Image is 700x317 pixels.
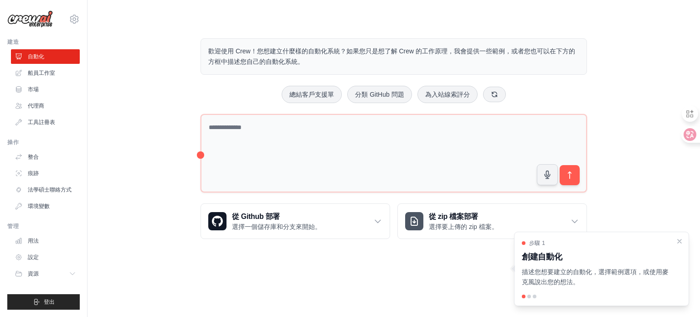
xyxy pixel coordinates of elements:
[7,294,80,310] button: 登出
[282,86,342,103] button: 總結客戶支援單
[11,250,80,265] a: 設定
[11,82,80,97] a: 市場
[28,103,44,109] font: 代理商
[11,49,80,64] a: 自動化
[28,203,50,209] font: 環境變數
[11,115,80,130] a: 工具註冊表
[7,10,53,28] img: 標識
[28,238,39,244] font: 用法
[11,199,80,213] a: 環境變數
[347,86,412,103] button: 分類 GitHub 問題
[28,187,72,193] font: 法學碩士聯絡方式
[11,99,80,113] a: 代理商
[44,299,55,305] font: 登出
[289,91,334,98] font: 總結客戶支援單
[429,223,498,230] font: 選擇要上傳的 zip 檔案。
[232,223,321,230] font: 選擇一個儲存庫和分支來開始。
[28,154,39,160] font: 整合
[7,139,19,146] font: 操作
[676,238,683,245] button: 關閉演練
[28,270,39,277] font: 資源
[11,266,80,281] button: 資源
[7,223,19,229] font: 管理
[522,268,669,286] font: 描述您想要建立的自動化，選擇範例選項，或使用麥克風說出您的想法。
[522,252,562,261] font: 創建自動化
[28,70,55,76] font: 船員工作室
[417,86,478,103] button: 為入站線索評分
[11,66,80,80] a: 船員工作室
[529,240,545,246] font: 步驟 1
[11,166,80,181] a: 痕跡
[28,170,39,177] font: 痕跡
[11,182,80,197] a: 法學碩士聯絡方式
[28,86,39,93] font: 市場
[355,91,404,98] font: 分類 GitHub 問題
[429,213,478,220] font: 從 zip 檔案部署
[208,47,575,65] font: 歡迎使用 Crew！您想建立什麼樣的自動化系統？如果您只是想了解 Crew 的工作原理，我會提供一些範例，或者您也可以在下方的方框中描述您自己的自動化系統。
[11,150,80,164] a: 整合
[425,91,470,98] font: 為入站線索評分
[28,119,55,125] font: 工具註冊表
[28,254,39,260] font: 設定
[7,39,19,45] font: 建造
[232,213,280,220] font: 從 Github 部署
[28,53,44,60] font: 自動化
[11,234,80,248] a: 用法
